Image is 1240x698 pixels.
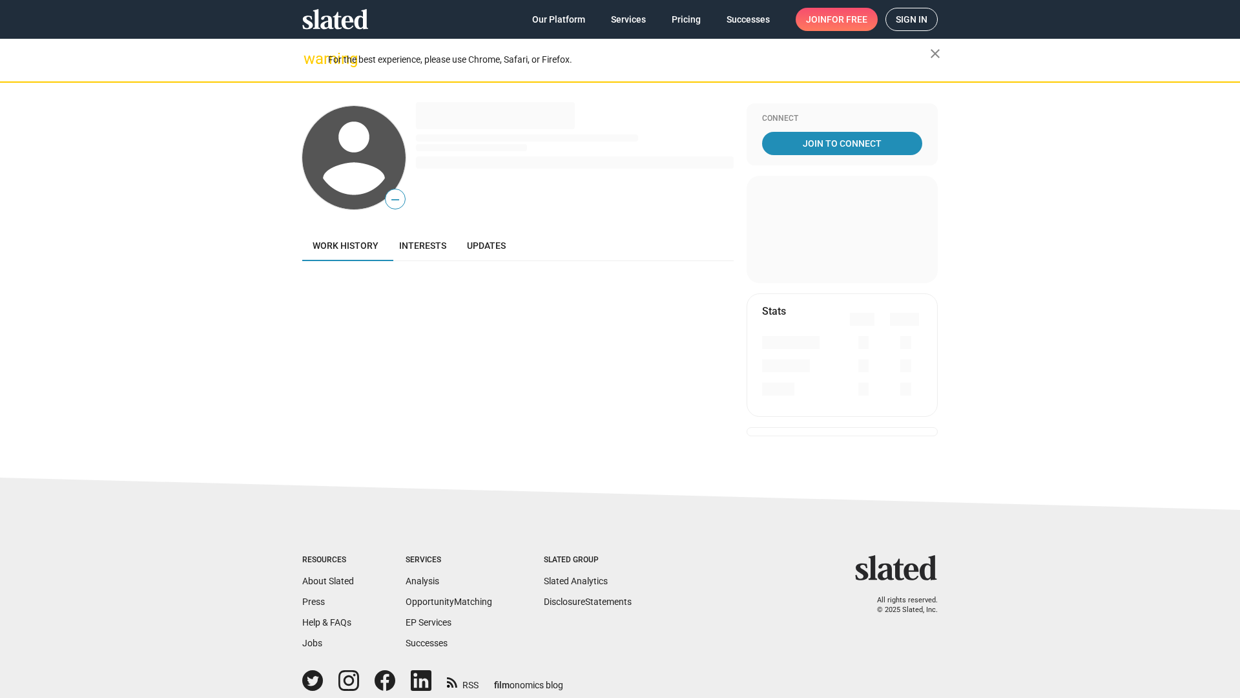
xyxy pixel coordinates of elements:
span: Join To Connect [765,132,920,155]
mat-icon: warning [304,51,319,67]
span: for free [827,8,867,31]
a: Join To Connect [762,132,922,155]
a: Slated Analytics [544,576,608,586]
span: Join [806,8,867,31]
mat-icon: close [927,46,943,61]
div: Resources [302,555,354,566]
a: Press [302,597,325,607]
span: Work history [313,240,378,251]
span: film [494,680,510,690]
span: — [386,191,405,208]
span: Our Platform [532,8,585,31]
div: Slated Group [544,555,632,566]
a: DisclosureStatements [544,597,632,607]
span: Updates [467,240,506,251]
a: filmonomics blog [494,669,563,692]
a: Services [601,8,656,31]
a: Joinfor free [796,8,878,31]
div: Connect [762,114,922,124]
span: Pricing [672,8,701,31]
a: OpportunityMatching [406,597,492,607]
mat-card-title: Stats [762,304,786,318]
span: Interests [399,240,446,251]
a: Our Platform [522,8,595,31]
div: For the best experience, please use Chrome, Safari, or Firefox. [328,51,930,69]
p: All rights reserved. © 2025 Slated, Inc. [863,596,938,615]
a: Successes [716,8,780,31]
a: Updates [457,230,516,261]
a: Work history [302,230,389,261]
div: Services [406,555,492,566]
a: EP Services [406,617,451,628]
a: Successes [406,638,448,648]
a: RSS [447,672,479,692]
a: Jobs [302,638,322,648]
span: Services [611,8,646,31]
a: About Slated [302,576,354,586]
a: Analysis [406,576,439,586]
a: Help & FAQs [302,617,351,628]
a: Interests [389,230,457,261]
a: Sign in [885,8,938,31]
span: Successes [727,8,770,31]
a: Pricing [661,8,711,31]
span: Sign in [896,8,927,30]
